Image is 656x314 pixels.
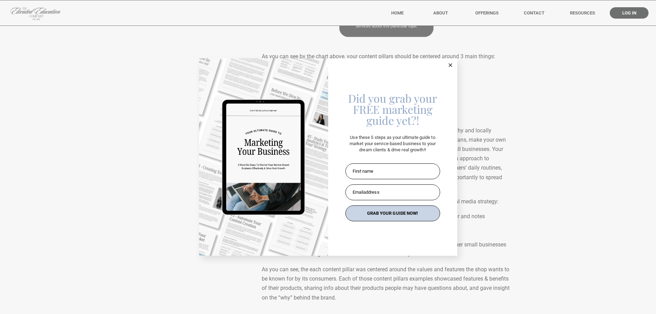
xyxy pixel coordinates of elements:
[353,190,364,195] span: Email
[367,211,418,216] span: GRAB YOUR GUIDE NOW!
[363,190,379,195] span: address
[345,205,440,221] button: GRAB YOUR GUIDE NOW!
[355,169,374,174] span: irst name
[345,134,440,153] div: Use these 5 steps as your ultimate guide to market your service-based business to your dream clie...
[353,169,355,174] span: F
[345,93,440,126] div: Did you grab your FREE marketing guide yet?!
